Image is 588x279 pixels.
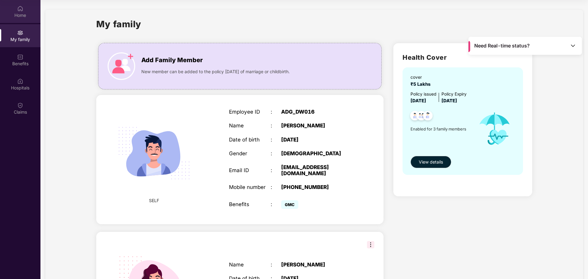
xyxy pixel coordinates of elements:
div: Mobile number [229,184,271,190]
span: GMC [281,200,298,209]
span: Need Real-time status? [474,43,530,49]
div: : [271,137,281,143]
div: Email ID [229,167,271,173]
img: svg+xml;base64,PHN2ZyB4bWxucz0iaHR0cDovL3d3dy53My5vcmcvMjAwMC9zdmciIHdpZHRoPSIyMjQiIGhlaWdodD0iMT... [110,109,198,197]
div: : [271,184,281,190]
img: svg+xml;base64,PHN2ZyBpZD0iQ2xhaW0iIHhtbG5zPSJodHRwOi8vd3d3LnczLm9yZy8yMDAwL3N2ZyIgd2lkdGg9IjIwIi... [17,102,23,108]
img: Toggle Icon [570,43,576,49]
div: [PHONE_NUMBER] [281,184,354,190]
div: : [271,109,281,115]
img: svg+xml;base64,PHN2ZyB4bWxucz0iaHR0cDovL3d3dy53My5vcmcvMjAwMC9zdmciIHdpZHRoPSI0OC45MTUiIGhlaWdodD... [414,109,429,124]
span: [DATE] [441,98,457,104]
span: New member can be added to the policy [DATE] of marriage or childbirth. [141,68,290,75]
div: ADG_DW016 [281,109,354,115]
span: View details [419,159,443,165]
img: svg+xml;base64,PHN2ZyB3aWR0aD0iMjAiIGhlaWdodD0iMjAiIHZpZXdCb3g9IjAgMCAyMCAyMCIgZmlsbD0ibm9uZSIgeG... [17,30,23,36]
span: Add Family Member [141,55,203,65]
div: Employee ID [229,109,271,115]
div: Date of birth [229,137,271,143]
div: : [271,167,281,173]
div: [PERSON_NAME] [281,262,354,268]
img: svg+xml;base64,PHN2ZyBpZD0iQmVuZWZpdHMiIHhtbG5zPSJodHRwOi8vd3d3LnczLm9yZy8yMDAwL3N2ZyIgd2lkdGg9Ij... [17,54,23,60]
h2: Health Cover [403,52,523,62]
div: cover [410,74,433,81]
div: Policy issued [410,91,436,98]
div: Name [229,262,271,268]
div: Gender [229,150,271,156]
div: [DATE] [281,137,354,143]
div: : [271,150,281,156]
button: View details [410,156,451,168]
div: Policy Expiry [441,91,467,98]
span: Enabled for 3 family members [410,126,472,132]
img: icon [108,52,135,80]
img: icon [472,105,517,153]
span: ₹5 Lakhs [410,81,433,87]
div: [DEMOGRAPHIC_DATA] [281,150,354,156]
div: [PERSON_NAME] [281,123,354,129]
img: svg+xml;base64,PHN2ZyBpZD0iSG9zcGl0YWxzIiB4bWxucz0iaHR0cDovL3d3dy53My5vcmcvMjAwMC9zdmciIHdpZHRoPS... [17,78,23,84]
img: svg+xml;base64,PHN2ZyB3aWR0aD0iMzIiIGhlaWdodD0iMzIiIHZpZXdCb3g9IjAgMCAzMiAzMiIgZmlsbD0ibm9uZSIgeG... [367,241,374,248]
img: svg+xml;base64,PHN2ZyBpZD0iSG9tZSIgeG1sbnM9Imh0dHA6Ly93d3cudzMub3JnLzIwMDAvc3ZnIiB3aWR0aD0iMjAiIG... [17,6,23,12]
div: : [271,123,281,129]
div: : [271,262,281,268]
h1: My family [96,17,141,31]
div: : [271,201,281,207]
img: svg+xml;base64,PHN2ZyB4bWxucz0iaHR0cDovL3d3dy53My5vcmcvMjAwMC9zdmciIHdpZHRoPSI0OC45NDMiIGhlaWdodD... [420,109,435,124]
div: [EMAIL_ADDRESS][DOMAIN_NAME] [281,164,354,176]
img: svg+xml;base64,PHN2ZyB4bWxucz0iaHR0cDovL3d3dy53My5vcmcvMjAwMC9zdmciIHdpZHRoPSI0OC45NDMiIGhlaWdodD... [407,109,422,124]
div: Name [229,123,271,129]
div: Benefits [229,201,271,207]
span: [DATE] [410,98,426,104]
span: SELF [149,197,159,204]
